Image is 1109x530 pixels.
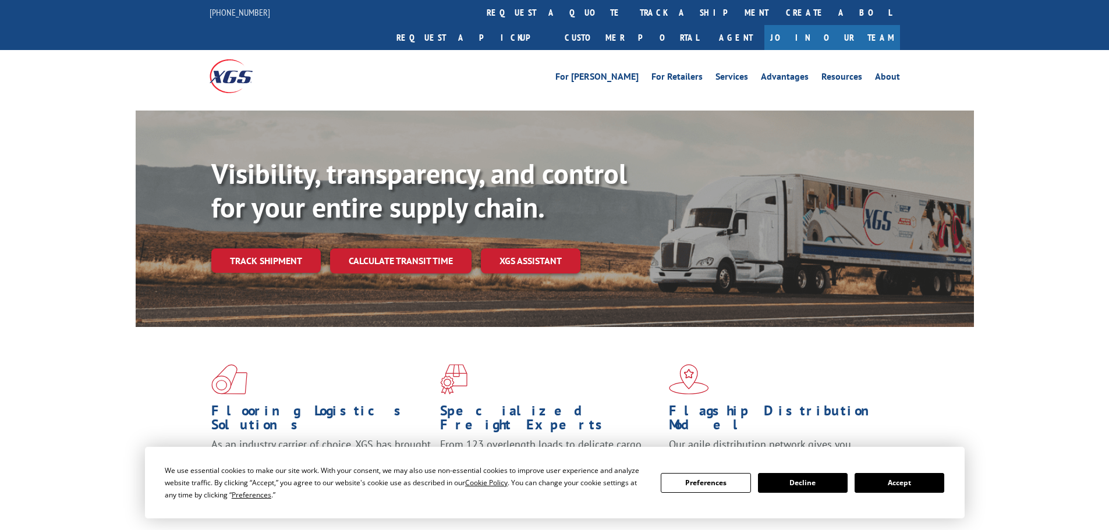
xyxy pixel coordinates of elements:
[481,248,580,273] a: XGS ASSISTANT
[232,490,271,500] span: Preferences
[761,72,809,85] a: Advantages
[875,72,900,85] a: About
[165,464,647,501] div: We use essential cookies to make our site work. With your consent, we may also use non-essential ...
[211,248,321,273] a: Track shipment
[555,72,639,85] a: For [PERSON_NAME]
[651,72,703,85] a: For Retailers
[440,404,660,437] h1: Specialized Freight Experts
[211,155,627,225] b: Visibility, transparency, and control for your entire supply chain.
[330,248,472,273] a: Calculate transit time
[758,473,848,493] button: Decline
[669,364,709,394] img: xgs-icon-flagship-distribution-model-red
[556,25,707,50] a: Customer Portal
[145,447,965,518] div: Cookie Consent Prompt
[855,473,944,493] button: Accept
[440,437,660,489] p: From 123 overlength loads to delicate cargo, our experienced staff knows the best way to move you...
[440,364,467,394] img: xgs-icon-focused-on-flooring-red
[211,437,431,479] span: As an industry carrier of choice, XGS has brought innovation and dedication to flooring logistics...
[669,404,889,437] h1: Flagship Distribution Model
[465,478,508,488] span: Cookie Policy
[821,72,862,85] a: Resources
[211,404,431,437] h1: Flooring Logistics Solutions
[211,364,247,394] img: xgs-icon-total-supply-chain-intelligence-red
[707,25,764,50] a: Agent
[764,25,900,50] a: Join Our Team
[715,72,748,85] a: Services
[210,6,270,18] a: [PHONE_NUMBER]
[661,473,750,493] button: Preferences
[669,437,883,465] span: Our agile distribution network gives you nationwide inventory management on demand.
[388,25,556,50] a: Request a pickup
